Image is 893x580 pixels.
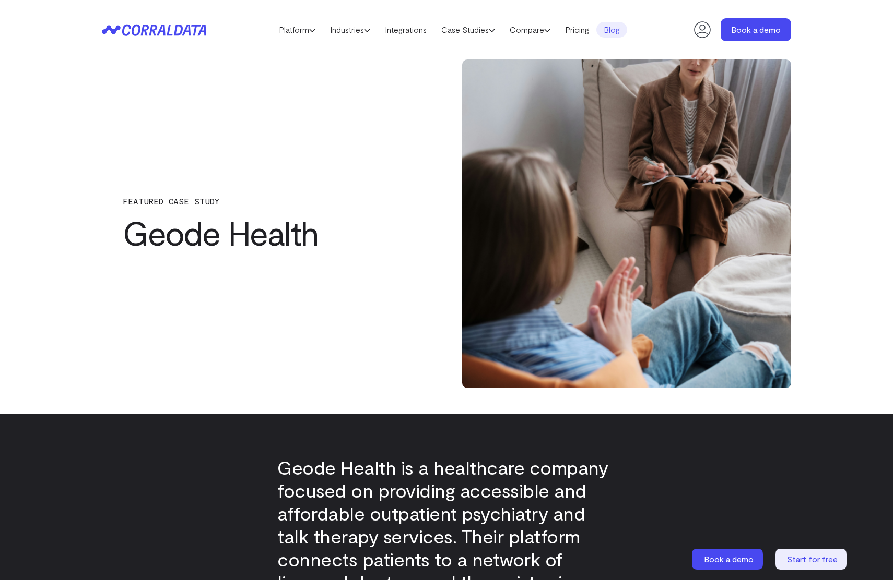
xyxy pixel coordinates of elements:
[775,549,849,570] a: Start for free
[123,214,410,251] h1: Geode Health
[378,22,434,38] a: Integrations
[434,22,502,38] a: Case Studies
[596,22,627,38] a: Blog
[123,197,410,206] p: FEATURED CASE STUDY
[692,549,765,570] a: Book a demo
[721,18,791,41] a: Book a demo
[502,22,558,38] a: Compare
[787,554,838,564] span: Start for free
[272,22,323,38] a: Platform
[558,22,596,38] a: Pricing
[704,554,754,564] span: Book a demo
[323,22,378,38] a: Industries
